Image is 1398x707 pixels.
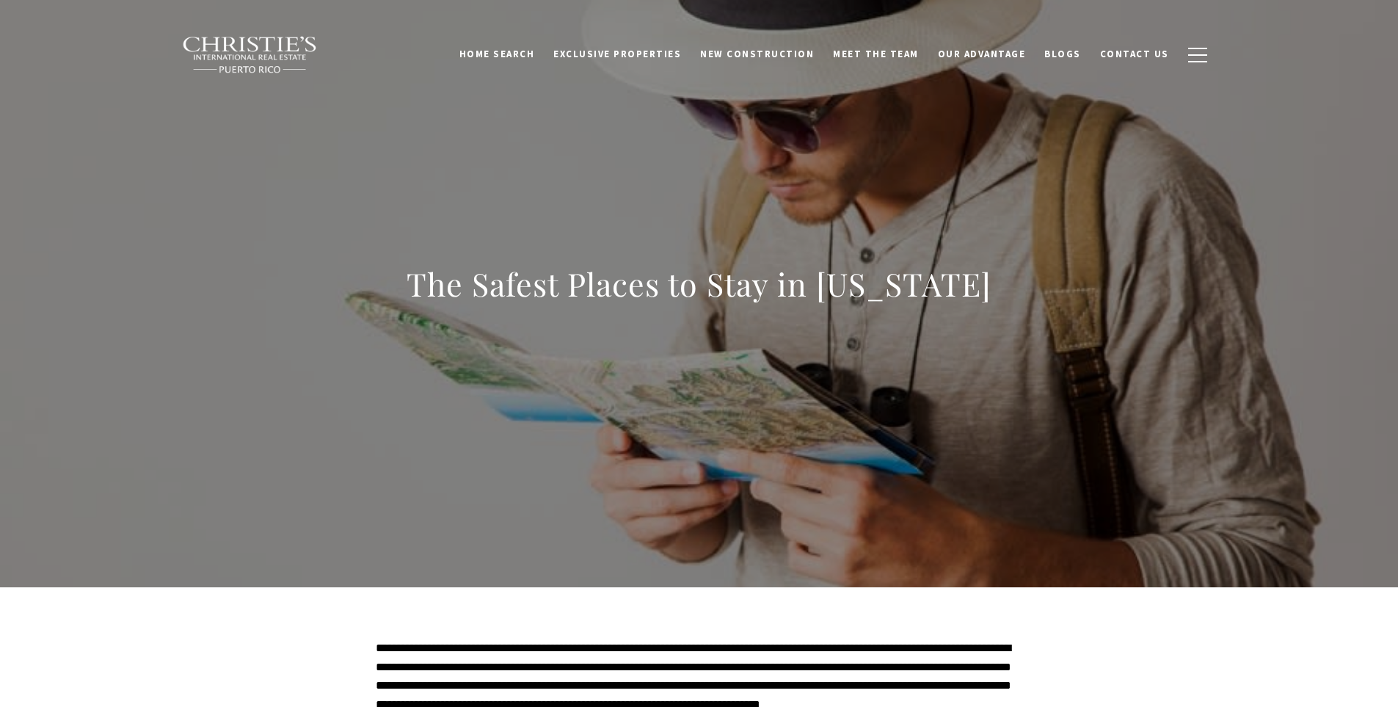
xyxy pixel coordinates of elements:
h1: The Safest Places to Stay in [US_STATE] [407,264,991,305]
span: Our Advantage [938,48,1026,60]
a: Home Search [450,40,545,68]
span: Exclusive Properties [553,48,681,60]
a: Our Advantage [928,40,1035,68]
a: New Construction [691,40,823,68]
span: Contact Us [1100,48,1169,60]
a: Blogs [1035,40,1091,68]
a: Meet the Team [823,40,928,68]
img: Christie's International Real Estate black text logo [182,36,318,74]
span: New Construction [700,48,814,60]
span: Blogs [1044,48,1081,60]
a: Exclusive Properties [544,40,691,68]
